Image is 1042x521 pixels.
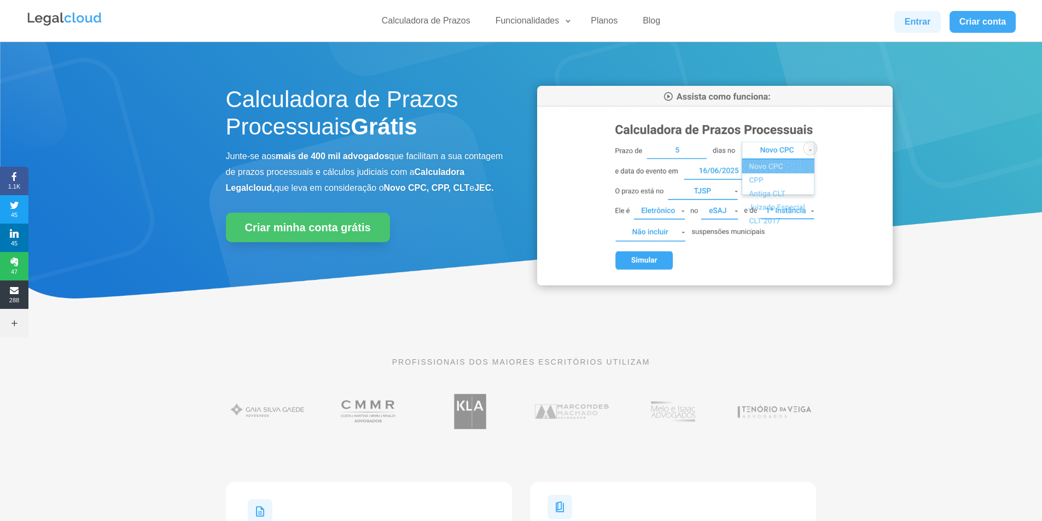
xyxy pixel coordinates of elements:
b: Novo CPC, CPP, CLT [384,183,470,192]
a: Blog [636,15,667,31]
img: Gaia Silva Gaede Advogados Associados [226,388,310,435]
p: Junte-se aos que facilitam a sua contagem de prazos processuais e cálculos judiciais com a que le... [226,149,505,196]
a: Criar conta [950,11,1016,33]
strong: Grátis [351,114,417,139]
img: Costa Martins Meira Rinaldi Advogados [327,388,411,435]
img: Profissionais do escritório Melo e Isaac Advogados utilizam a Legalcloud [631,388,715,435]
img: Koury Lopes Advogados [428,388,512,435]
img: Legalcloud Logo [26,11,103,27]
a: Planos [584,15,624,31]
h1: Calculadora de Prazos Processuais [226,86,505,147]
a: Calculadora de Prazos [375,15,477,31]
b: mais de 400 mil advogados [276,151,389,161]
img: Marcondes Machado Advogados utilizam a Legalcloud [530,388,614,435]
b: JEC. [474,183,494,192]
img: Calculadora de Prazos Processuais da Legalcloud [537,86,893,285]
a: Funcionalidades [489,15,573,31]
a: Criar minha conta grátis [226,213,390,242]
p: PROFISSIONAIS DOS MAIORES ESCRITÓRIOS UTILIZAM [226,356,817,368]
a: Entrar [894,11,940,33]
a: Calculadora de Prazos Processuais da Legalcloud [537,278,893,287]
img: Ícone Documentos para Tempestividade [548,495,572,519]
img: Tenório da Veiga Advogados [732,388,816,435]
a: Logo da Legalcloud [26,20,103,29]
b: Calculadora Legalcloud, [226,167,465,192]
